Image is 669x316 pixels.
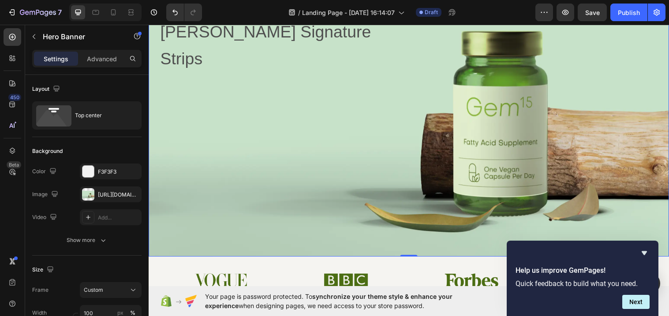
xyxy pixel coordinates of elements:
div: Undo/Redo [166,4,202,21]
iframe: Design area [149,24,669,286]
span: Draft [425,8,438,16]
span: / [298,8,300,17]
span: Custom [84,286,103,294]
div: [URL][DOMAIN_NAME] [98,191,139,199]
div: Video [32,212,59,223]
label: Frame [32,286,49,294]
div: F3F3F3 [98,168,139,176]
span: Landing Page - [DATE] 16:14:07 [302,8,395,17]
button: Custom [80,282,142,298]
div: 450 [8,94,21,101]
span: synchronize your theme style & enhance your experience [205,293,452,309]
div: Add... [98,214,139,222]
p: Advanced [87,54,117,63]
div: Layout [32,83,62,95]
div: Top center [75,105,129,126]
span: Your page is password protected. To when designing pages, we need access to your store password. [205,292,487,310]
p: Quick feedback to build what you need. [516,279,650,288]
img: gempages_586314707867009731-cb8be43c-c72d-4c25-8444-6afa63e0470d.png [433,248,479,273]
img: gempages_586314707867009731-7680971c-deea-412f-8925-0f2a9f1241af.png [178,250,224,270]
div: Color [32,166,58,178]
img: gempages_586314707867009731-9d4ab71a-0eeb-47cf-bfbc-7556e9353218.png [46,253,100,267]
button: Publish [610,4,647,21]
img: gempages_586314707867009731-f12a086f-ee88-48ad-875c-c30ac37a5c8e.png [299,253,358,268]
div: Background [32,147,63,155]
p: Hero Banner [43,31,118,42]
p: 7 [58,7,62,18]
button: Hide survey [639,248,650,258]
div: Help us improve GemPages! [516,248,650,309]
button: Save [578,4,607,21]
div: Size [32,264,56,276]
div: Image [32,189,60,201]
h2: Help us improve GemPages! [516,265,650,276]
button: Next question [622,295,650,309]
button: 7 [4,4,66,21]
p: Settings [44,54,68,63]
button: Show more [32,232,142,248]
span: Save [585,9,600,16]
div: Beta [7,161,21,168]
div: Show more [67,236,108,245]
div: Publish [618,8,640,17]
